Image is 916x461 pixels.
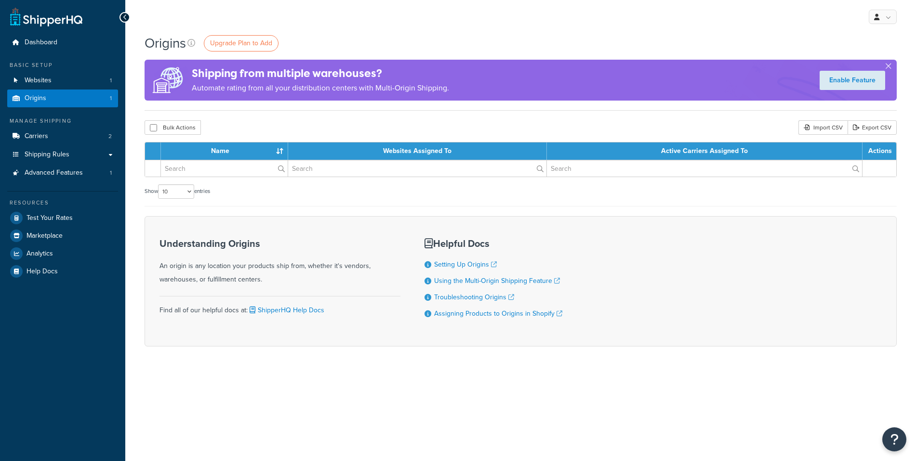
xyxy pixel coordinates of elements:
[25,38,57,47] span: Dashboard
[210,38,272,48] span: Upgrade Plan to Add
[192,81,449,95] p: Automate rating from all your distribution centers with Multi-Origin Shipping.
[7,117,118,125] div: Manage Shipping
[434,308,562,319] a: Assigning Products to Origins in Shopify
[110,94,112,102] span: 1
[7,72,118,90] a: Websites 1
[7,72,118,90] li: Websites
[10,7,82,26] a: ShipperHQ Home
[7,34,118,51] a: Dashboard
[7,227,118,244] a: Marketplace
[7,90,118,107] li: Origins
[145,120,201,135] button: Bulk Actions
[434,259,497,269] a: Setting Up Origins
[547,142,863,160] th: Active Carriers Assigned To
[7,245,118,262] a: Analytics
[863,142,896,160] th: Actions
[110,77,112,85] span: 1
[25,132,48,141] span: Carriers
[192,65,449,81] h4: Shipping from multiple warehouses?
[25,151,69,159] span: Shipping Rules
[159,238,400,286] div: An origin is any location your products ship from, whether it's vendors, warehouses, or fulfillme...
[7,90,118,107] a: Origins 1
[27,214,73,222] span: Test Your Rates
[7,128,118,145] li: Carriers
[25,77,52,85] span: Websites
[7,146,118,164] a: Shipping Rules
[882,427,906,451] button: Open Resource Center
[27,268,58,276] span: Help Docs
[27,232,63,240] span: Marketplace
[145,34,186,52] h1: Origins
[145,60,192,101] img: ad-origins-multi-dfa493678c5a35abed25fd24b4b8a3fa3505936ce257c16c00bdefe2f3200be3.png
[425,238,562,249] h3: Helpful Docs
[798,120,848,135] div: Import CSV
[434,292,514,302] a: Troubleshooting Origins
[25,169,83,177] span: Advanced Features
[288,142,547,160] th: Websites Assigned To
[159,238,400,249] h3: Understanding Origins
[161,142,288,160] th: Name
[159,296,400,317] div: Find all of our helpful docs at:
[108,132,112,141] span: 2
[7,209,118,227] a: Test Your Rates
[7,128,118,145] a: Carriers 2
[7,263,118,280] a: Help Docs
[848,120,897,135] a: Export CSV
[248,305,324,315] a: ShipperHQ Help Docs
[7,164,118,182] li: Advanced Features
[7,61,118,69] div: Basic Setup
[25,94,46,102] span: Origins
[204,35,279,51] a: Upgrade Plan to Add
[110,169,112,177] span: 1
[434,276,560,286] a: Using the Multi-Origin Shipping Feature
[145,184,210,199] label: Show entries
[288,160,546,177] input: Search
[27,250,53,258] span: Analytics
[161,160,288,177] input: Search
[7,199,118,207] div: Resources
[547,160,862,177] input: Search
[820,71,885,90] a: Enable Feature
[158,184,194,199] select: Showentries
[7,164,118,182] a: Advanced Features 1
